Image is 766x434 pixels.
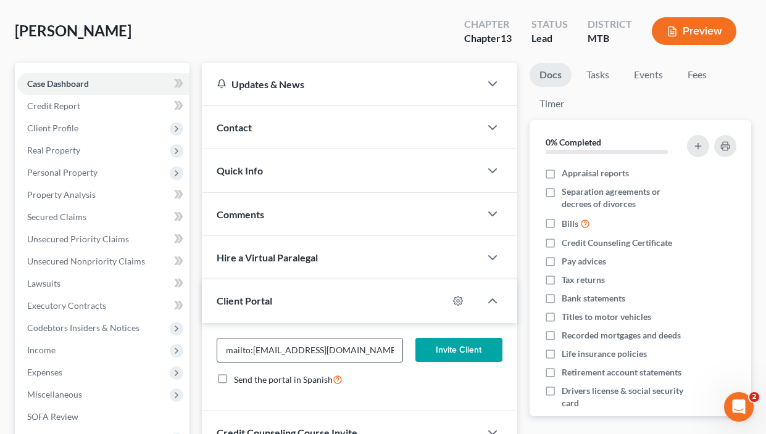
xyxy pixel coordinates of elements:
span: Recorded mortgages and deeds [562,329,681,342]
span: 2 [749,392,759,402]
span: Unsecured Nonpriority Claims [27,256,145,266]
span: Bills [562,218,578,230]
span: Real Property [27,145,80,155]
span: Comments [217,208,264,220]
div: Chapter [464,17,512,31]
span: Personal Property [27,167,98,178]
div: Updates & News [217,78,465,91]
span: Income [27,345,56,355]
a: Unsecured Priority Claims [17,228,189,250]
a: Property Analysis [17,184,189,206]
a: Events [624,63,673,87]
div: Lead [531,31,568,46]
span: Drivers license & social security card [562,385,685,409]
span: Property Analysis [27,189,96,200]
span: Case Dashboard [27,78,89,89]
span: Retirement account statements [562,366,681,379]
span: 13 [501,32,512,44]
div: District [588,17,632,31]
a: Tasks [577,63,619,87]
div: Chapter [464,31,512,46]
span: Tax returns [562,274,605,286]
span: Contact [217,121,252,133]
a: Executory Contracts [17,295,189,317]
div: MTB [588,31,632,46]
span: SOFA Review [27,411,78,422]
strong: 0% Completed [546,137,601,147]
a: Secured Claims [17,206,189,228]
span: Secured Claims [27,211,86,222]
a: Unsecured Nonpriority Claims [17,250,189,272]
span: Credit Report [27,100,80,111]
span: Executory Contracts [27,300,106,311]
a: SOFA Review [17,406,189,428]
span: Separation agreements or decrees of divorces [562,186,685,210]
span: Codebtors Insiders & Notices [27,322,139,333]
button: Preview [652,17,736,45]
span: Client Profile [27,123,78,133]
span: Expenses [27,367,62,377]
span: Titles to motor vehicles [562,311,651,323]
span: Credit Counseling Certificate [562,237,672,249]
span: Unsecured Priority Claims [27,234,129,244]
span: Lawsuits [27,278,60,289]
span: Miscellaneous [27,389,82,399]
span: Pay advices [562,255,606,268]
a: Lawsuits [17,272,189,295]
span: Client Portal [217,295,272,306]
div: Status [531,17,568,31]
button: Invite Client [415,338,502,362]
span: Hire a Virtual Paralegal [217,252,318,263]
input: Enter email [217,338,402,362]
a: Fees [678,63,717,87]
span: Quick Info [217,165,263,176]
span: Send the portal in Spanish [234,374,333,385]
span: [PERSON_NAME] [15,22,131,39]
iframe: Intercom live chat [724,392,754,422]
span: Appraisal reports [562,167,629,179]
a: Timer [530,92,574,116]
a: Credit Report [17,95,189,117]
a: Case Dashboard [17,73,189,95]
a: Docs [530,63,572,87]
span: Bank statements [562,292,625,305]
span: Life insurance policies [562,348,647,360]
